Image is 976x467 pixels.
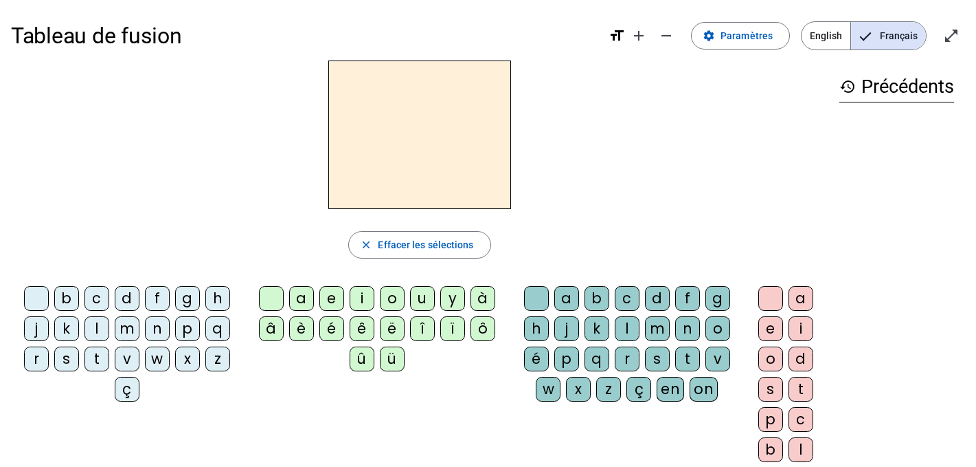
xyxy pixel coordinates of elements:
[175,316,200,341] div: p
[596,377,621,402] div: z
[609,28,625,44] mat-icon: format_size
[758,316,783,341] div: e
[289,316,314,341] div: è
[788,377,813,402] div: t
[690,377,718,402] div: on
[675,347,700,371] div: t
[758,407,783,432] div: p
[350,316,374,341] div: ê
[175,286,200,311] div: g
[440,286,465,311] div: y
[851,22,926,50] span: Français
[205,316,230,341] div: q
[615,316,639,341] div: l
[802,22,850,50] span: English
[84,316,109,341] div: l
[378,237,473,253] span: Effacer les sélections
[788,437,813,462] div: l
[657,377,684,402] div: en
[524,347,549,371] div: é
[470,316,495,341] div: ô
[380,347,405,371] div: ü
[554,286,579,311] div: a
[175,347,200,371] div: x
[705,316,730,341] div: o
[705,286,730,311] div: g
[788,347,813,371] div: d
[54,286,79,311] div: b
[631,28,647,44] mat-icon: add
[205,286,230,311] div: h
[703,30,715,42] mat-icon: settings
[319,286,344,311] div: e
[380,286,405,311] div: o
[24,316,49,341] div: j
[626,377,651,402] div: ç
[705,347,730,371] div: v
[839,78,856,95] mat-icon: history
[943,28,960,44] mat-icon: open_in_full
[758,437,783,462] div: b
[360,239,372,251] mat-icon: close
[645,347,670,371] div: s
[658,28,674,44] mat-icon: remove
[645,286,670,311] div: d
[319,316,344,341] div: é
[675,286,700,311] div: f
[625,22,652,50] button: Augmenter la taille de la police
[615,347,639,371] div: r
[758,377,783,402] div: s
[145,286,170,311] div: f
[410,316,435,341] div: î
[289,286,314,311] div: a
[585,316,609,341] div: k
[788,407,813,432] div: c
[115,316,139,341] div: m
[652,22,680,50] button: Diminuer la taille de la police
[24,347,49,371] div: r
[115,347,139,371] div: v
[691,22,790,50] button: Paramètres
[84,286,109,311] div: c
[585,347,609,371] div: q
[585,286,609,311] div: b
[536,377,560,402] div: w
[348,231,490,259] button: Effacer les sélections
[350,347,374,371] div: û
[524,316,549,341] div: h
[554,316,579,341] div: j
[470,286,495,311] div: à
[675,316,700,341] div: n
[720,28,773,44] span: Paramètres
[801,21,927,50] mat-button-toggle-group: Language selection
[54,347,79,371] div: s
[115,377,139,402] div: ç
[615,286,639,311] div: c
[11,14,598,58] h1: Tableau de fusion
[788,316,813,341] div: i
[259,316,284,341] div: â
[145,347,170,371] div: w
[788,286,813,311] div: a
[440,316,465,341] div: ï
[645,316,670,341] div: m
[410,286,435,311] div: u
[115,286,139,311] div: d
[54,316,79,341] div: k
[84,347,109,371] div: t
[758,347,783,371] div: o
[380,316,405,341] div: ë
[566,377,591,402] div: x
[938,22,965,50] button: Entrer en plein écran
[350,286,374,311] div: i
[205,347,230,371] div: z
[554,347,579,371] div: p
[839,72,954,102] h3: Précédents
[145,316,170,341] div: n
